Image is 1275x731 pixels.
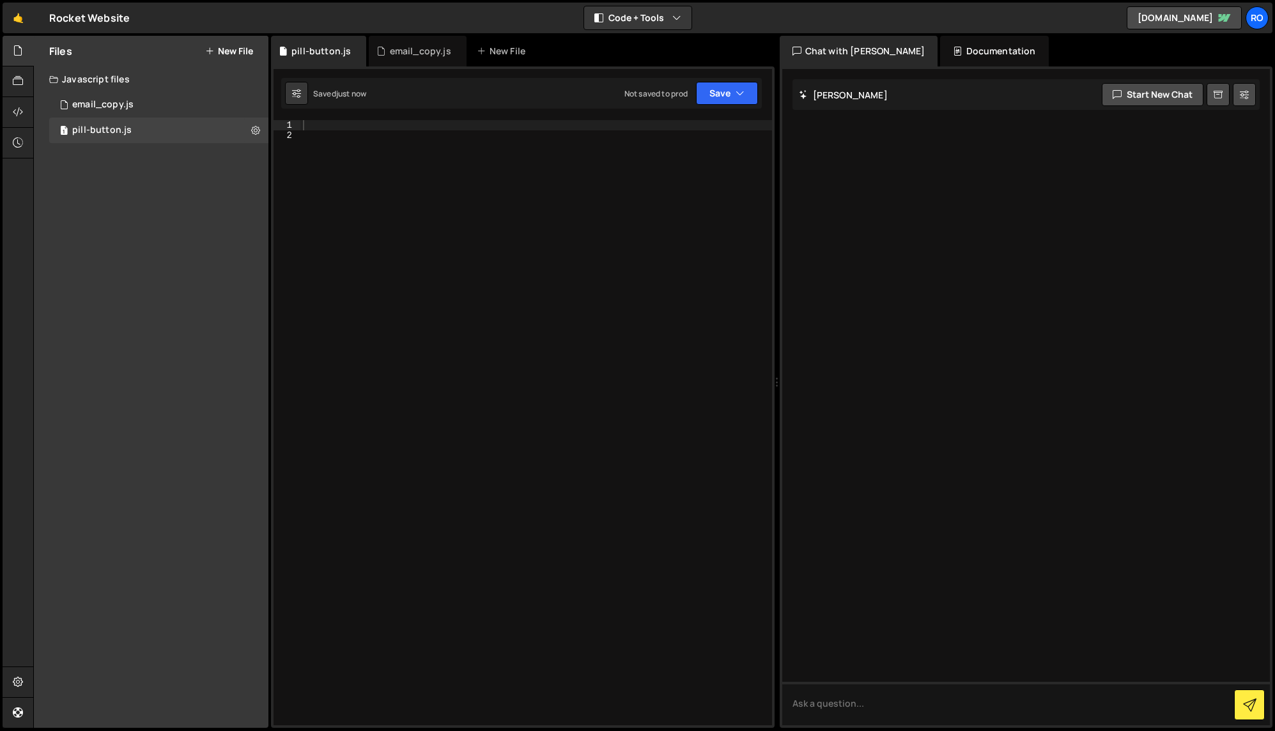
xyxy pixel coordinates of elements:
div: email_copy.js [390,45,451,58]
span: 1 [60,127,68,137]
div: 1 [274,120,300,130]
div: New File [477,45,530,58]
button: Save [696,82,758,105]
a: [DOMAIN_NAME] [1127,6,1242,29]
button: Start new chat [1102,83,1203,106]
div: just now [336,88,366,99]
div: 2 [274,130,300,141]
div: pill-button.js [72,125,132,136]
h2: Files [49,44,72,58]
div: 16429/44495.js [49,92,268,118]
a: 🤙 [3,3,34,33]
div: Saved [313,88,366,99]
div: email_copy.js [72,99,134,111]
div: Javascript files [34,66,268,92]
div: Not saved to prod [624,88,688,99]
div: Chat with [PERSON_NAME] [780,36,938,66]
h2: [PERSON_NAME] [799,89,888,101]
div: Documentation [940,36,1048,66]
button: New File [205,46,253,56]
a: Ro [1246,6,1269,29]
div: 16429/44656.js [49,118,268,143]
div: Rocket Website [49,10,130,26]
button: Code + Tools [584,6,692,29]
div: pill-button.js [291,45,351,58]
